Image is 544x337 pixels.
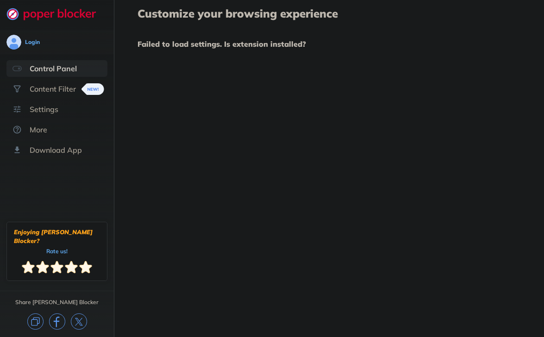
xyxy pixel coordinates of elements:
img: settings.svg [13,105,22,114]
img: social.svg [13,84,22,94]
img: logo-webpage.svg [6,7,106,20]
img: copy.svg [27,313,44,330]
img: features-selected.svg [13,64,22,73]
div: Settings [30,105,58,114]
img: download-app.svg [13,145,22,155]
img: facebook.svg [49,313,65,330]
img: menuBanner.svg [81,83,104,95]
div: More [30,125,47,134]
div: Enjoying [PERSON_NAME] Blocker? [14,228,100,245]
div: Share [PERSON_NAME] Blocker [15,299,99,306]
div: Download App [30,145,82,155]
div: Rate us! [46,249,68,253]
div: Login [25,38,40,46]
img: about.svg [13,125,22,134]
img: x.svg [71,313,87,330]
div: Control Panel [30,64,77,73]
img: avatar.svg [6,35,21,50]
div: Content Filter [30,84,76,94]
